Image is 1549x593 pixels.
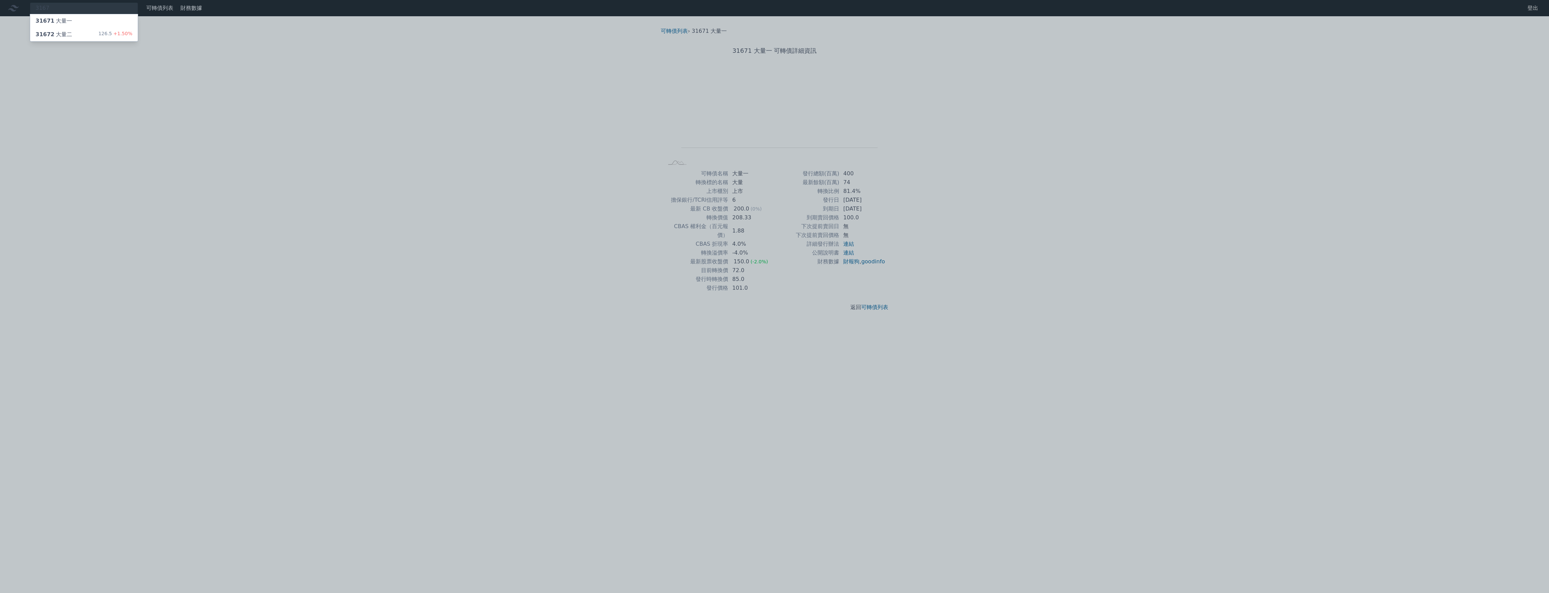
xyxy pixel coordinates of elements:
span: +1.50% [112,31,132,36]
a: 31672大量二 126.5+1.50% [30,28,138,41]
span: 31672 [36,31,54,38]
span: 31671 [36,18,54,24]
div: 大量一 [36,17,72,25]
div: 126.5 [99,30,132,39]
a: 31671大量一 [30,14,138,28]
div: 大量二 [36,30,72,39]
